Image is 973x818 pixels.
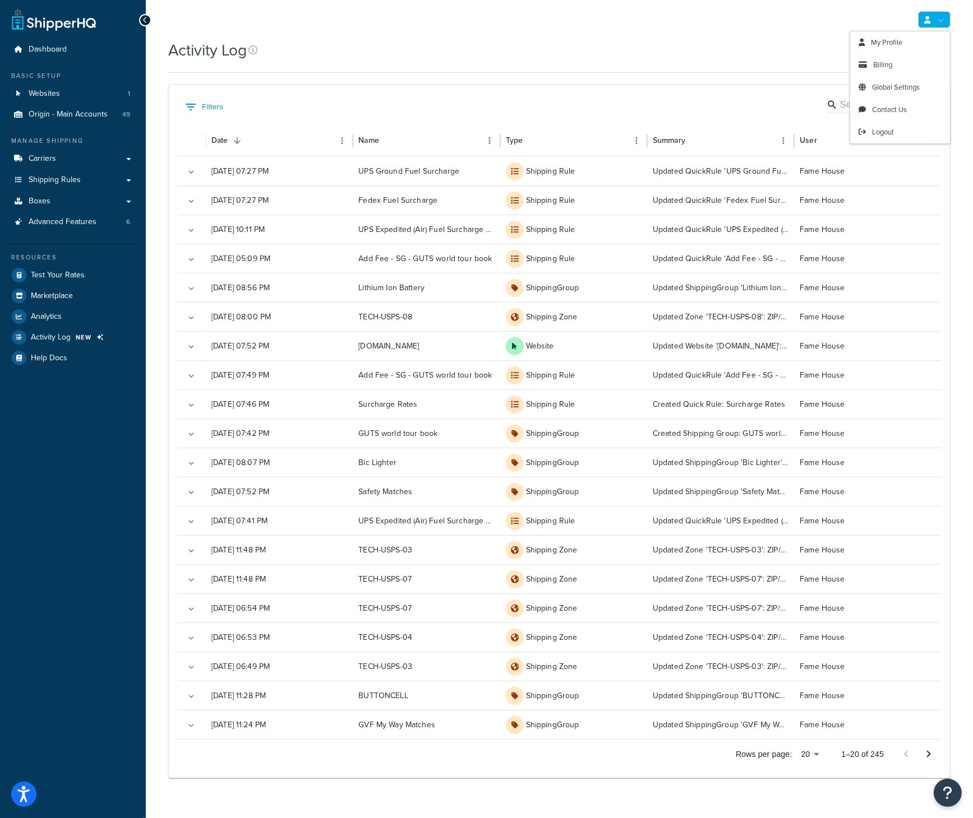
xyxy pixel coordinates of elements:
[206,156,353,185] div: [DATE] 07:27 PM
[8,170,137,190] a: Shipping Rules
[29,110,108,119] span: Origin - Main Accounts
[353,448,500,477] div: Bic Lighter
[334,133,350,148] button: Menu
[526,486,579,498] p: ShippingGroup
[482,133,497,148] button: Menu
[647,564,794,593] div: Updated Zone 'TECH-USPS-07': ZIP/Postcodes
[353,360,500,389] div: Add Fee - SG - GUTS world tour book
[850,31,950,54] a: My Profile
[353,302,500,331] div: TECH-USPS-08
[206,593,353,622] div: [DATE] 06:54 PM
[850,54,950,76] li: Billing
[794,360,941,389] div: Fame House
[794,477,941,506] div: Fame House
[526,690,579,701] p: ShippingGroup
[31,312,62,322] span: Analytics
[526,224,575,235] p: Shipping Rule
[206,331,353,360] div: [DATE] 07:52 PM
[183,193,199,209] button: Expand
[31,333,71,342] span: Activity Log
[380,133,396,148] button: Sort
[647,622,794,652] div: Updated Zone 'TECH-USPS-04': ZIP/Postcodes
[736,749,792,760] p: Rows per page:
[29,197,50,206] span: Boxes
[353,535,500,564] div: TECH-USPS-03
[794,302,941,331] div: Fame House
[794,448,941,477] div: Fame House
[8,136,137,146] div: Manage Shipping
[647,331,794,360] div: Updated Website 'paige-sandbox.myshopify.com': Default origins
[183,164,199,180] button: Expand
[647,185,794,215] div: Updated QuickRule 'Fedex Fuel Surcharge': By a Percentage
[8,71,137,81] div: Basic Setup
[206,244,353,273] div: [DATE] 05:09 PM
[800,134,817,146] div: User
[353,273,500,302] div: Lithium Ion Battery
[526,370,575,381] p: Shipping Rule
[647,156,794,185] div: Updated QuickRule 'UPS Ground Fuel Surcharge': By a Percentage
[850,121,950,143] a: Logout
[873,59,892,70] span: Billing
[8,348,137,368] a: Help Docs
[206,652,353,681] div: [DATE] 06:49 PM
[526,603,578,614] p: Shipping Zone
[206,185,353,215] div: [DATE] 07:27 PM
[8,83,137,104] li: Websites
[8,212,137,233] a: Advanced Features 6
[794,185,941,215] div: Fame House
[206,564,353,593] div: [DATE] 11:48 PM
[794,506,941,535] div: Fame House
[8,212,137,233] li: Advanced Features
[794,710,941,739] div: Fame House
[526,719,579,731] p: ShippingGroup
[8,191,137,212] a: Boxes
[183,718,199,733] button: Expand
[526,253,575,264] p: Shipping Rule
[206,535,353,564] div: [DATE] 11:48 PM
[647,477,794,506] div: Updated ShippingGroup 'Safety Matches': Rate Products in this Group as a Separate Shipment
[827,96,939,115] div: Search
[206,273,353,302] div: [DATE] 08:56 PM
[29,175,81,185] span: Shipping Rules
[76,333,92,342] span: NEW
[183,456,199,471] button: Expand
[206,477,353,506] div: [DATE] 07:52 PM
[8,286,137,306] a: Marketplace
[353,506,500,535] div: UPS Expedited (Air) Fuel Surcharge Collection
[526,282,579,294] p: ShippingGroup
[206,710,353,739] div: [DATE] 11:24 PM
[206,215,353,244] div: [DATE] 10:11 PM
[183,397,199,413] button: Expand
[8,148,137,169] li: Carriers
[872,82,920,92] span: Global Settings
[353,215,500,244] div: UPS Expedited (Air) Fuel Surcharge Collection
[794,331,941,360] div: Fame House
[29,217,96,227] span: Advanced Features
[872,104,907,115] span: Contact Us
[8,104,137,125] a: Origin - Main Accounts 49
[647,244,794,273] div: Updated QuickRule 'Add Fee - SG - GUTS world tour book': Internal Description (optional), By a Fl...
[183,514,199,529] button: Expand
[794,215,941,244] div: Fame House
[794,535,941,564] div: Fame House
[183,689,199,704] button: Expand
[353,156,500,185] div: UPS Ground Fuel Surcharge
[353,331,500,360] div: paige-sandbox.myshopify.com
[506,134,523,146] div: Type
[776,133,791,148] button: Menu
[183,543,199,559] button: Expand
[841,749,884,760] p: 1–20 of 245
[206,681,353,710] div: [DATE] 11:28 PM
[168,39,247,61] h1: Activity Log
[183,310,199,326] button: Expand
[206,360,353,389] div: [DATE] 07:49 PM
[629,133,644,148] button: Menu
[647,652,794,681] div: Updated Zone 'TECH-USPS-03': ZIP/Postcodes
[934,779,962,807] button: Open Resource Center
[794,564,941,593] div: Fame House
[526,515,575,527] p: Shipping Rule
[794,273,941,302] div: Fame House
